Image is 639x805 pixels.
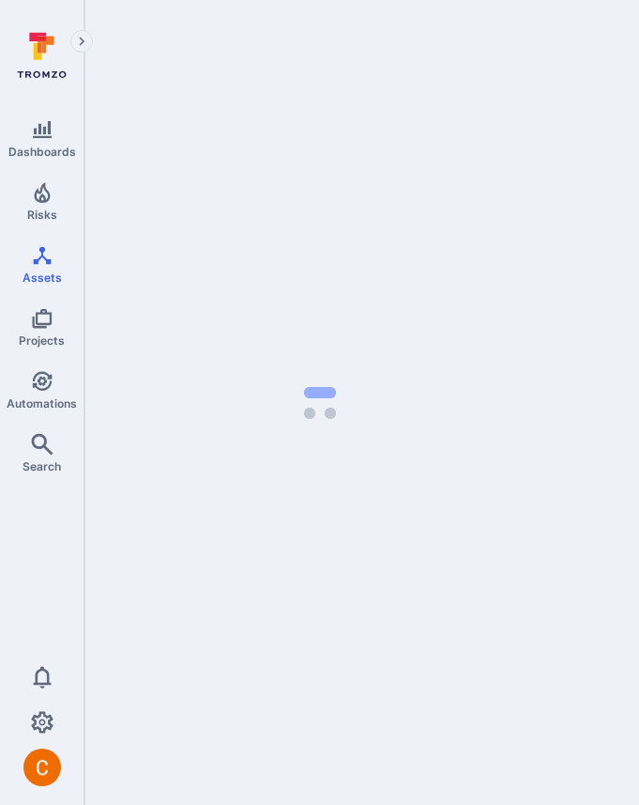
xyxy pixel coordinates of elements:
button: Expand navigation menu [70,30,93,53]
span: Dashboards [8,145,76,159]
span: Search [23,459,61,473]
img: ACg8ocJuq_DPPTkXyD9OlTnVLvDrpObecjcADscmEHLMiTyEnTELew=s96-c [23,749,61,786]
span: Risks [27,208,57,222]
span: Assets [23,271,62,285]
div: Camilo Rivera [23,749,61,786]
span: Automations [7,396,77,410]
i: Expand navigation menu [75,34,88,50]
span: Projects [19,333,65,348]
